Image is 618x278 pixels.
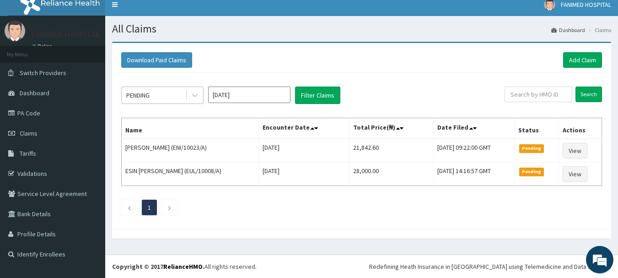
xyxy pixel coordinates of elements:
a: Next page [167,203,172,212]
a: RelianceHMO [163,262,203,271]
p: FANIMED HOSPITAL [32,30,100,38]
td: ESIN [PERSON_NAME] (EUL/10008/A) [122,163,259,186]
button: Download Paid Claims [121,52,192,68]
span: Pending [519,144,544,153]
strong: Copyright © 2017 . [112,262,204,271]
li: Claims [586,26,611,34]
td: [DATE] 14:16:57 GMT [433,163,514,186]
th: Total Price(₦) [349,118,434,139]
footer: All rights reserved. [105,255,618,278]
input: Select Month and Year [208,87,290,103]
span: Dashboard [20,89,49,97]
a: Dashboard [551,26,585,34]
a: Online [32,43,54,49]
input: Search [575,87,602,102]
input: Search by HMO ID [505,87,572,102]
a: Page 1 is your current page [148,203,151,212]
td: 28,000.00 [349,163,434,186]
th: Actions [559,118,602,139]
span: Switch Providers [20,69,66,77]
a: View [563,166,587,182]
td: 21,842.60 [349,139,434,163]
div: PENDING [126,91,150,100]
span: Claims [20,129,38,137]
th: Encounter Date [258,118,349,139]
span: FANIMED HOSPITAL [561,0,611,9]
td: [DATE] [258,163,349,186]
span: Pending [519,168,544,176]
button: Filter Claims [295,87,340,104]
a: Add Claim [563,52,602,68]
th: Date Filed [433,118,514,139]
td: [DATE] 09:22:00 GMT [433,139,514,163]
div: Redefining Heath Insurance in [GEOGRAPHIC_DATA] using Telemedicine and Data Science! [369,262,611,271]
span: Tariffs [20,149,36,158]
a: View [563,143,587,158]
h1: All Claims [112,23,611,35]
a: Previous page [127,203,131,212]
th: Name [122,118,259,139]
img: User Image [5,21,25,41]
td: [PERSON_NAME] (ENI/10023/A) [122,139,259,163]
td: [DATE] [258,139,349,163]
th: Status [514,118,559,139]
